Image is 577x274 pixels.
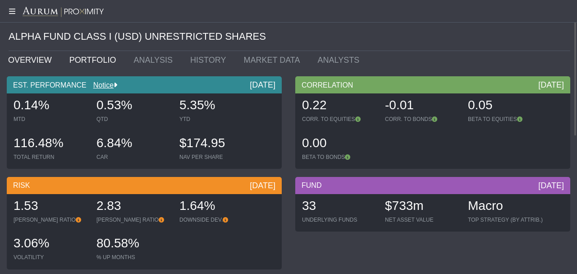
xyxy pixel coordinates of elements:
div: CORR. TO EQUITIES [302,116,376,123]
div: UNDERLYING FUNDS [302,216,376,223]
div: CAR [96,153,170,161]
div: ALPHA FUND CLASS I (USD) UNRESTRICTED SHARES [9,23,570,51]
div: $733m [385,197,459,216]
div: -0.01 [385,97,459,116]
div: TOTAL RETURN [14,153,87,161]
div: FUND [295,177,570,194]
div: 3.06% [14,235,87,254]
span: 0.53% [96,98,132,112]
span: 0.14% [14,98,49,112]
div: 80.58% [96,235,170,254]
div: BETA TO BONDS [302,153,376,161]
div: CORRELATION [295,76,570,93]
div: TOP STRATEGY (BY ATTRIB.) [468,216,543,223]
div: QTD [96,116,170,123]
a: HISTORY [183,51,237,69]
div: NAV PER SHARE [179,153,253,161]
div: 1.64% [179,197,253,216]
div: % UP MONTHS [96,254,170,261]
div: VOLATILITY [14,254,87,261]
div: [PERSON_NAME] RATIO [14,216,87,223]
a: ANALYSIS [127,51,183,69]
div: DOWNSIDE DEV. [179,216,253,223]
div: BETA TO EQUITIES [468,116,542,123]
div: [DATE] [250,180,275,191]
a: PORTFOLIO [63,51,127,69]
a: ANALYSTS [311,51,370,69]
a: OVERVIEW [1,51,63,69]
div: 0.05 [468,97,542,116]
div: [PERSON_NAME] RATIO [96,216,170,223]
a: MARKET DATA [237,51,311,69]
div: RISK [7,177,282,194]
div: NET ASSET VALUE [385,216,459,223]
div: $174.95 [179,135,253,153]
a: Notice [87,81,114,89]
div: [DATE] [538,79,564,90]
div: YTD [179,116,253,123]
div: Macro [468,197,543,216]
span: 0.22 [302,98,327,112]
div: [DATE] [250,79,275,90]
div: 1.53 [14,197,87,216]
div: 6.84% [96,135,170,153]
div: 116.48% [14,135,87,153]
img: Aurum-Proximity%20white.svg [23,7,104,18]
div: 2.83 [96,197,170,216]
div: 5.35% [179,97,253,116]
div: MTD [14,116,87,123]
div: 33 [302,197,376,216]
div: EST. PERFORMANCE [7,76,282,93]
div: [DATE] [538,180,564,191]
div: Notice [87,80,117,90]
div: 0.00 [302,135,376,153]
div: CORR. TO BONDS [385,116,459,123]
